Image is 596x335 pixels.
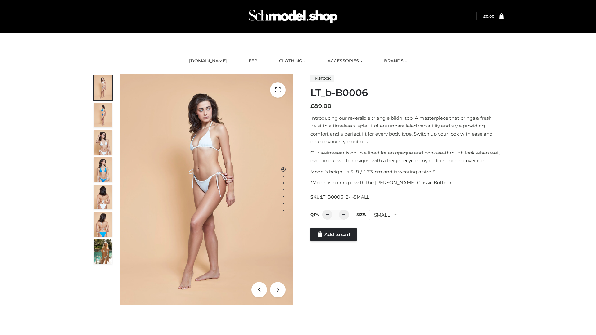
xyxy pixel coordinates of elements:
img: ArielClassicBikiniTop_CloudNine_AzureSky_OW114ECO_1-scaled.jpg [94,75,112,100]
span: In stock [310,75,334,82]
p: Model’s height is 5 ‘8 / 173 cm and is wearing a size S. [310,168,504,176]
img: ArielClassicBikiniTop_CloudNine_AzureSky_OW114ECO_7-scaled.jpg [94,185,112,209]
p: Our swimwear is double lined for an opaque and non-see-through look when wet, even in our white d... [310,149,504,165]
img: Schmodel Admin 964 [246,4,340,29]
a: BRANDS [379,54,412,68]
span: SKU: [310,193,370,201]
img: ArielClassicBikiniTop_CloudNine_AzureSky_OW114ECO_4-scaled.jpg [94,157,112,182]
span: £ [483,14,486,19]
a: CLOTHING [274,54,310,68]
label: Size: [356,212,366,217]
div: SMALL [369,210,401,220]
img: Arieltop_CloudNine_AzureSky2.jpg [94,239,112,264]
label: QTY: [310,212,319,217]
bdi: 89.00 [310,103,332,109]
span: LT_B0006_2-_-SMALL [321,194,369,200]
a: Add to cart [310,228,357,241]
img: ArielClassicBikiniTop_CloudNine_AzureSky_OW114ECO_3-scaled.jpg [94,130,112,155]
img: ArielClassicBikiniTop_CloudNine_AzureSky_OW114ECO_1 [120,74,293,305]
a: FFP [244,54,262,68]
img: ArielClassicBikiniTop_CloudNine_AzureSky_OW114ECO_8-scaled.jpg [94,212,112,237]
p: Introducing our reversible triangle bikini top. A masterpiece that brings a fresh twist to a time... [310,114,504,146]
h1: LT_b-B0006 [310,87,504,98]
bdi: 0.00 [483,14,494,19]
img: ArielClassicBikiniTop_CloudNine_AzureSky_OW114ECO_2-scaled.jpg [94,103,112,127]
a: [DOMAIN_NAME] [184,54,232,68]
span: £ [310,103,314,109]
p: *Model is pairing it with the [PERSON_NAME] Classic Bottom [310,179,504,187]
a: ACCESSORIES [323,54,367,68]
a: £0.00 [483,14,494,19]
